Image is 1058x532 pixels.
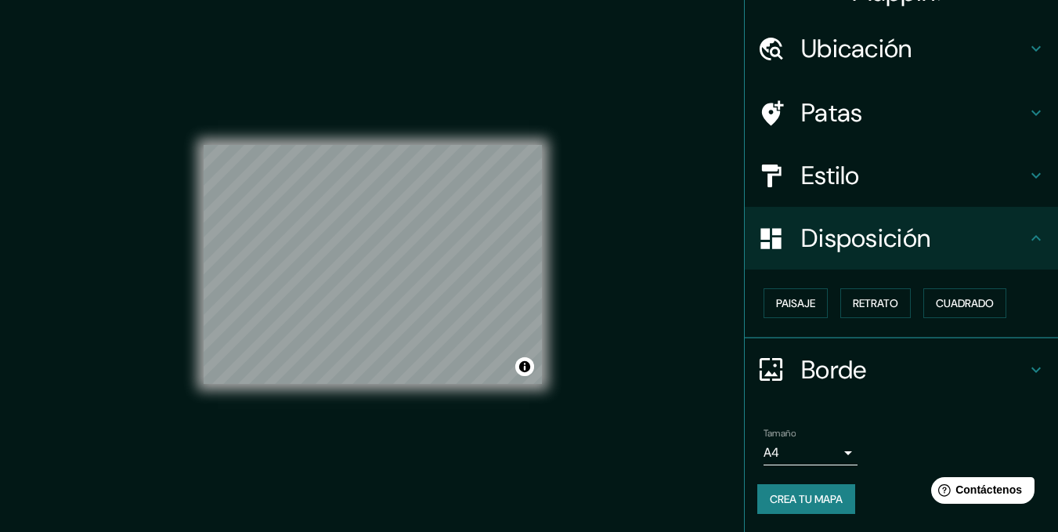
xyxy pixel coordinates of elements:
div: Estilo [745,144,1058,207]
div: Patas [745,81,1058,144]
div: A4 [764,440,858,465]
button: Retrato [840,288,911,318]
font: Crea tu mapa [770,492,843,506]
div: Ubicación [745,17,1058,80]
div: Borde [745,338,1058,401]
font: Disposición [801,222,930,255]
iframe: Lanzador de widgets de ayuda [919,471,1041,515]
font: Paisaje [776,296,815,310]
button: Activar o desactivar atribución [515,357,534,376]
font: A4 [764,444,779,461]
font: Borde [801,353,867,386]
font: Cuadrado [936,296,994,310]
font: Ubicación [801,32,912,65]
font: Patas [801,96,863,129]
button: Cuadrado [923,288,1006,318]
div: Disposición [745,207,1058,270]
button: Crea tu mapa [757,484,855,514]
button: Paisaje [764,288,828,318]
font: Estilo [801,159,860,192]
canvas: Mapa [204,145,542,384]
font: Retrato [853,296,898,310]
font: Tamaño [764,427,796,440]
